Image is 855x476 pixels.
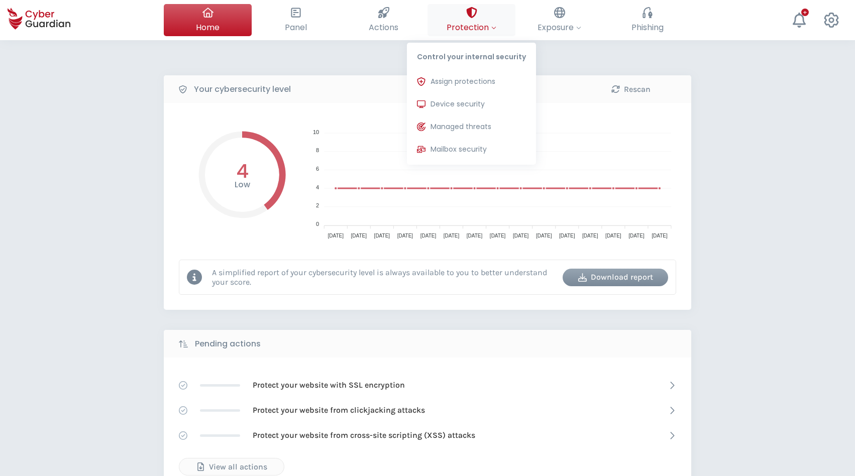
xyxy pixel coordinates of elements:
tspan: 0 [316,221,319,227]
tspan: [DATE] [420,233,437,239]
tspan: 2 [316,202,319,208]
span: Mailbox security [431,144,487,155]
button: Download report [563,269,668,286]
b: Your cybersecurity level [194,83,291,95]
button: Mailbox security [407,140,536,160]
tspan: [DATE] [559,233,575,239]
button: Rescan [578,80,684,98]
span: Panel [285,21,307,34]
tspan: [DATE] [374,233,390,239]
button: Home [164,4,252,36]
span: Device security [431,99,485,109]
tspan: [DATE] [628,233,645,239]
button: Managed threats [407,117,536,137]
tspan: [DATE] [652,233,668,239]
button: View all actions [179,458,284,475]
button: Panel [252,4,340,36]
span: Managed threats [431,122,491,132]
tspan: [DATE] [605,233,621,239]
tspan: [DATE] [397,233,413,239]
tspan: 8 [316,147,319,153]
span: Actions [369,21,398,34]
tspan: [DATE] [467,233,483,239]
div: View all actions [187,461,276,473]
span: Home [196,21,220,34]
div: Rescan [586,83,676,95]
div: Download report [570,271,661,283]
p: A simplified report of your cybersecurity level is always available to you to better understand y... [212,268,555,287]
button: ProtectionControl your internal securityAssign protectionsDevice securityManaged threatsMailbox s... [427,4,515,36]
tspan: [DATE] [328,233,344,239]
tspan: [DATE] [536,233,552,239]
button: Assign protections [407,72,536,92]
span: Assign protections [431,76,495,87]
span: Phishing [631,21,664,34]
button: Actions [340,4,427,36]
tspan: [DATE] [490,233,506,239]
tspan: 4 [316,184,319,190]
button: Phishing [603,4,691,36]
b: Pending actions [195,338,261,350]
tspan: [DATE] [444,233,460,239]
button: Device security [407,94,536,114]
span: Exposure [538,21,581,34]
button: Exposure [515,4,603,36]
tspan: 6 [316,166,319,172]
tspan: [DATE] [513,233,529,239]
span: Protection [447,21,496,34]
p: Protect your website from cross-site scripting (XSS) attacks [253,430,475,441]
p: Control your internal security [407,43,536,67]
tspan: 10 [313,129,319,135]
p: Protect your website from clickjacking attacks [253,405,425,416]
tspan: [DATE] [351,233,367,239]
div: + [801,9,809,16]
tspan: [DATE] [582,233,598,239]
p: Protect your website with SSL encryption [253,380,405,391]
